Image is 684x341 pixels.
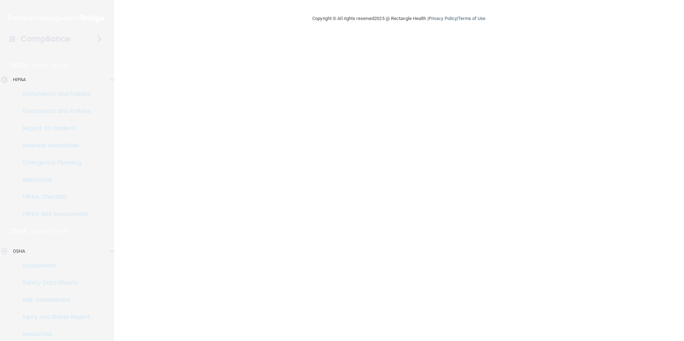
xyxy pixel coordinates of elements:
[5,108,102,115] p: Documents and Policies
[5,142,102,149] p: Business Associates
[31,227,69,236] p: Learn More!
[5,313,102,321] p: Injury and Illness Report
[5,125,102,132] p: Report an Incident
[8,11,106,25] img: PMB logo
[5,331,102,338] p: Resources
[21,34,70,44] h4: Compliance
[5,159,102,166] p: Emergency Planning
[5,193,102,201] p: HIPAA Checklist
[10,61,28,70] p: HIPAA
[13,75,26,84] p: HIPAA
[5,211,102,218] p: HIPAA Risk Assessment
[10,227,28,236] p: OSHA
[5,279,102,286] p: Safety Data Sheets
[5,262,102,269] p: Documents
[5,176,102,183] p: Resources
[429,16,457,21] a: Privacy Policy
[5,296,102,303] p: Self-Assessment
[458,16,485,21] a: Terms of Use
[31,61,69,70] p: Learn More!
[13,247,25,256] p: OSHA
[268,7,529,30] div: Copyright © All rights reserved 2025 @ Rectangle Health | |
[5,90,102,98] p: Documents and Policies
